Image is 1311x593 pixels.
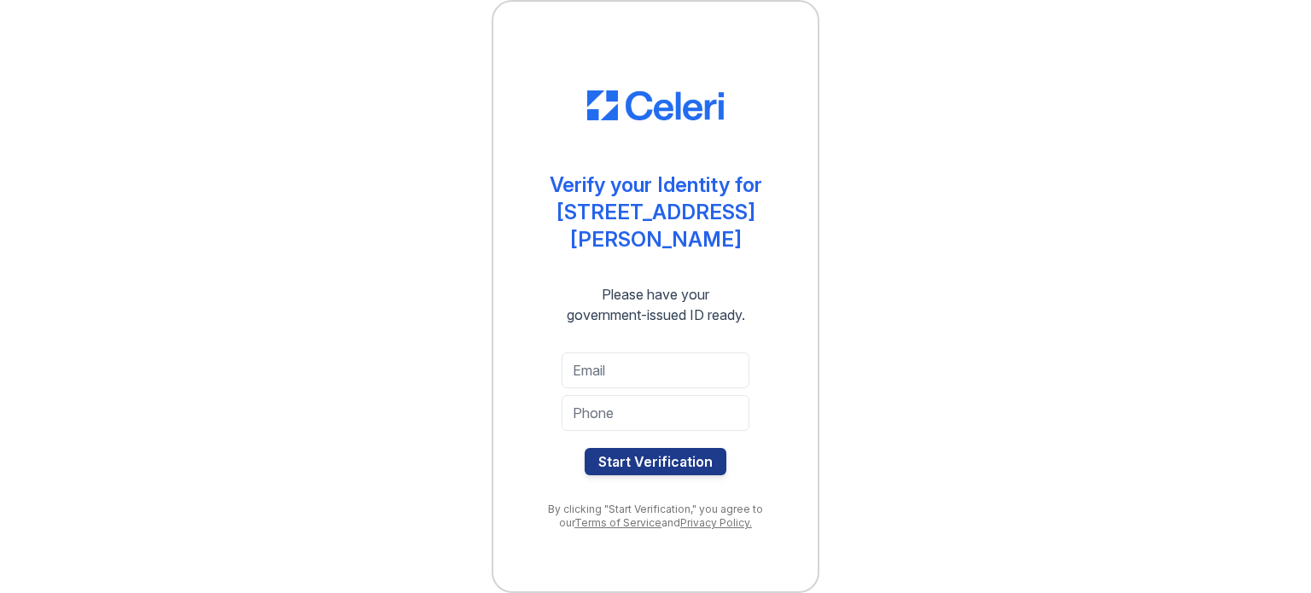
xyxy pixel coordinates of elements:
[562,395,749,431] input: Phone
[585,448,726,475] button: Start Verification
[574,516,661,529] a: Terms of Service
[587,90,724,121] img: CE_Logo_Blue-a8612792a0a2168367f1c8372b55b34899dd931a85d93a1a3d3e32e68fde9ad4.png
[527,503,784,530] div: By clicking "Start Verification," you agree to our and
[536,284,776,325] div: Please have your government-issued ID ready.
[527,172,784,253] div: Verify your Identity for [STREET_ADDRESS][PERSON_NAME]
[562,352,749,388] input: Email
[680,516,752,529] a: Privacy Policy.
